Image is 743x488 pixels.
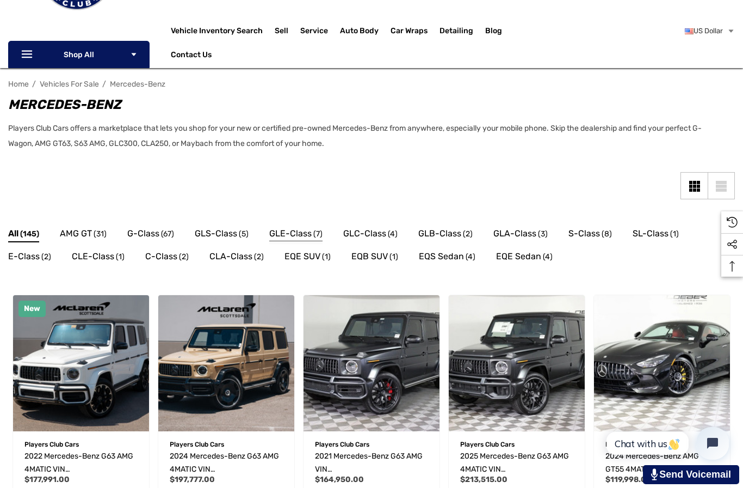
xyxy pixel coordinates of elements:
[633,227,668,241] span: SL-Class
[195,227,237,241] span: GLS-Class
[110,80,165,89] a: Mercedes-Benz
[493,227,548,244] a: Button Go To Sub Category GLA-Class
[340,26,379,38] span: Auto Body
[389,250,398,264] span: (1)
[8,80,29,89] a: Home
[315,450,428,476] a: 2021 Mercedes-Benz G63 AMG VIN W1NYC7HJ9MX381336,$164,950.00
[391,26,428,38] span: Car Wraps
[419,249,464,264] span: EQS Sedan
[343,227,398,244] a: Button Go To Sub Category GLC-Class
[460,450,573,476] a: 2025 Mercedes-Benz G63 AMG 4MATIC VIN W1NWH5AB7SX054656,$213,515.00
[24,475,70,484] span: $177,991.00
[685,20,735,42] a: USD
[418,227,461,241] span: GLB-Class
[595,418,738,469] iframe: Tidio Chat
[24,450,138,476] a: 2022 Mercedes-Benz G63 AMG 4MATIC VIN W1NYC7HJ4NX448751,$177,991.00
[670,227,679,241] span: (1)
[343,227,386,241] span: GLC-Class
[94,227,107,241] span: (31)
[13,295,149,431] img: For Sale: 2022 Mercedes-Benz G63 AMG 4MATIC VIN W1NYC7HJ4NX448751
[24,304,40,313] span: New
[239,227,249,241] span: (5)
[605,475,652,484] span: $119,998.00
[269,227,312,241] span: GLE-Class
[466,250,475,264] span: (4)
[254,250,264,264] span: (2)
[300,26,328,38] span: Service
[195,227,249,244] a: Button Go To Sub Category GLS-Class
[161,227,174,241] span: (67)
[708,172,735,199] a: List View
[304,295,439,431] img: For Sale: 2021 Mercedes-Benz G63 AMG VIN W1NYC7HJ9MX381336
[145,249,189,267] a: Button Go To Sub Category C-Class
[72,249,125,267] a: Button Go To Sub Category CLE-Class
[275,26,288,38] span: Sell
[449,295,585,431] img: For Sale: 2025 Mercedes-Benz G63 AMG 4MATIC VIN W1NWH5AB7SX054656
[20,227,39,241] span: (145)
[158,295,294,431] img: For Sale: 2024 Mercedes-Benz G63 AMG 4MATIC VIN W1NYC7HJXRX502401
[496,249,553,267] a: Button Go To Sub Category EQE Sedan
[315,437,428,452] p: Players Club Cars
[158,295,294,431] a: 2024 Mercedes-Benz G63 AMG 4MATIC VIN W1NYC7HJXRX502401,$197,777.00
[275,20,300,42] a: Sell
[485,26,502,38] a: Blog
[313,227,323,241] span: (7)
[179,250,189,264] span: (2)
[145,249,177,264] span: C-Class
[680,172,708,199] a: Grid View
[170,450,283,476] a: 2024 Mercedes-Benz G63 AMG 4MATIC VIN W1NYC7HJXRX502401,$197,777.00
[538,227,548,241] span: (3)
[460,475,507,484] span: $213,515.00
[721,261,743,272] svg: Top
[8,249,40,264] span: E-Class
[127,227,159,241] span: G-Class
[419,249,475,267] a: Button Go To Sub Category EQS Sedan
[388,227,398,241] span: (4)
[727,239,738,250] svg: Social Media
[209,249,252,264] span: CLA-Class
[170,475,215,484] span: $197,777.00
[72,249,114,264] span: CLE-Class
[60,227,107,244] a: Button Go To Sub Category AMG GT
[460,437,573,452] p: Players Club Cars
[351,249,388,264] span: EQB SUV
[171,50,212,62] a: Contact Us
[13,295,149,431] a: 2022 Mercedes-Benz G63 AMG 4MATIC VIN W1NYC7HJ4NX448751,$177,991.00
[171,26,263,38] a: Vehicle Inventory Search
[315,475,364,484] span: $164,950.00
[130,51,138,58] svg: Icon Arrow Down
[8,227,18,241] span: All
[543,250,553,264] span: (4)
[594,295,730,431] a: 2024 Mercedes-Benz AMG GT55 4MATIC VIN W1KRJ8AB8RF000444,$119,998.00
[300,20,340,42] a: Service
[8,95,724,114] h1: Mercedes-Benz
[284,249,331,267] a: Button Go To Sub Category EQE SUV
[651,468,658,480] img: PjwhLS0gR2VuZXJhdG9yOiBHcmF2aXQuaW8gLS0+PHN2ZyB4bWxucz0iaHR0cDovL3d3dy53My5vcmcvMjAwMC9zdmciIHhtb...
[439,20,485,42] a: Detailing
[496,249,541,264] span: EQE Sedan
[304,295,439,431] a: 2021 Mercedes-Benz G63 AMG VIN W1NYC7HJ9MX381336,$164,950.00
[8,249,51,267] a: Button Go To Sub Category E-Class
[633,227,679,244] a: Button Go To Sub Category SL-Class
[322,250,331,264] span: (1)
[60,227,92,241] span: AMG GT
[351,249,398,267] a: Button Go To Sub Category EQB SUV
[602,227,612,241] span: (8)
[568,227,612,244] a: Button Go To Sub Category S-Class
[594,295,730,431] img: For Sale: 2024 Mercedes-Benz AMG GT55 4MATIC VIN W1KRJ8AB8RF000444
[40,80,99,89] a: Vehicles For Sale
[391,20,439,42] a: Car Wraps
[8,75,735,94] nav: Breadcrumb
[727,217,738,228] svg: Recently Viewed
[568,227,600,241] span: S-Class
[269,227,323,244] a: Button Go To Sub Category GLE-Class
